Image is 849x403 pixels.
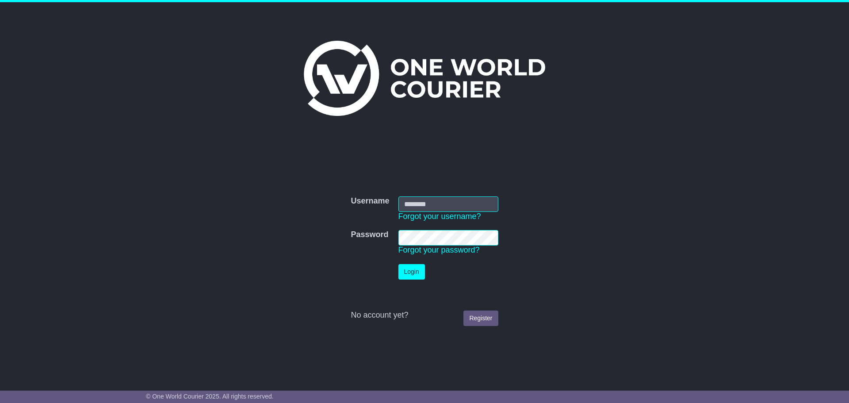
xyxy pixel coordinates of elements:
a: Register [463,311,498,326]
a: Forgot your password? [398,246,480,254]
label: Username [351,196,389,206]
a: Forgot your username? [398,212,481,221]
div: No account yet? [351,311,498,320]
span: © One World Courier 2025. All rights reserved. [146,393,274,400]
button: Login [398,264,425,280]
img: One World [304,41,545,116]
label: Password [351,230,388,240]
